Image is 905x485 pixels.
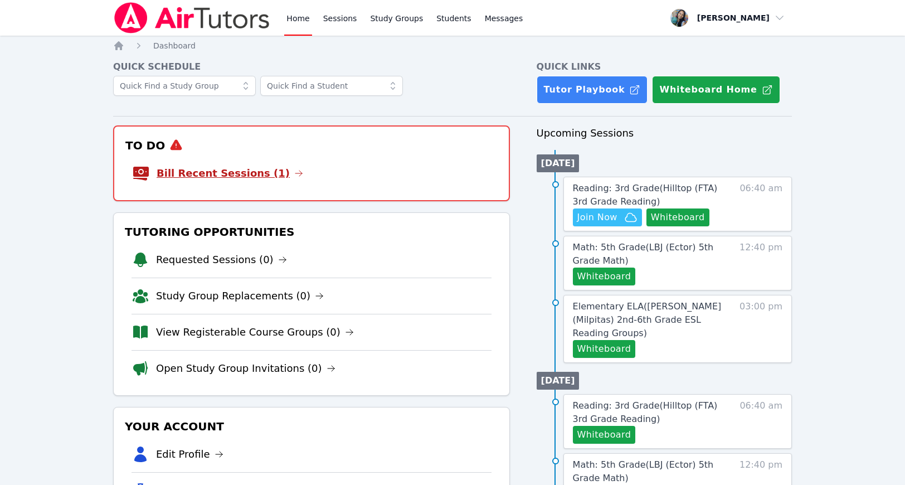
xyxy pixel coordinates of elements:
[485,13,523,24] span: Messages
[573,241,730,268] a: Math: 5th Grade(LBJ (Ector) 5th Grade Math)
[573,340,636,358] button: Whiteboard
[573,300,730,340] a: Elementary ELA([PERSON_NAME] (Milpitas) 2nd-6th Grade ESL Reading Groups)
[123,416,500,437] h3: Your Account
[156,361,335,376] a: Open Study Group Invitations (0)
[573,400,718,424] span: Reading: 3rd Grade ( Hilltop (FTA) 3rd Grade Reading )
[573,242,714,266] span: Math: 5th Grade ( LBJ (Ector) 5th Grade Math )
[739,182,782,226] span: 06:40 am
[573,399,730,426] a: Reading: 3rd Grade(Hilltop (FTA) 3rd Grade Reading)
[573,301,722,338] span: Elementary ELA ( [PERSON_NAME] (Milpitas) 2nd-6th Grade ESL Reading Groups )
[153,41,196,50] span: Dashboard
[573,183,718,207] span: Reading: 3rd Grade ( Hilltop (FTA) 3rd Grade Reading )
[652,76,780,104] button: Whiteboard Home
[113,76,256,96] input: Quick Find a Study Group
[646,208,709,226] button: Whiteboard
[156,324,354,340] a: View Registerable Course Groups (0)
[156,288,324,304] a: Study Group Replacements (0)
[537,60,792,74] h4: Quick Links
[153,40,196,51] a: Dashboard
[537,125,792,141] h3: Upcoming Sessions
[537,76,648,104] a: Tutor Playbook
[123,222,500,242] h3: Tutoring Opportunities
[739,241,782,285] span: 12:40 pm
[113,2,271,33] img: Air Tutors
[156,447,223,462] a: Edit Profile
[156,252,287,268] a: Requested Sessions (0)
[260,76,403,96] input: Quick Find a Student
[573,268,636,285] button: Whiteboard
[113,60,510,74] h4: Quick Schedule
[739,399,782,444] span: 06:40 am
[573,182,730,208] a: Reading: 3rd Grade(Hilltop (FTA) 3rd Grade Reading)
[577,211,617,224] span: Join Now
[123,135,500,156] h3: To Do
[537,154,580,172] li: [DATE]
[573,458,730,485] a: Math: 5th Grade(LBJ (Ector) 5th Grade Math)
[537,372,580,390] li: [DATE]
[573,426,636,444] button: Whiteboard
[157,166,303,181] a: Bill Recent Sessions (1)
[573,459,714,483] span: Math: 5th Grade ( LBJ (Ector) 5th Grade Math )
[573,208,642,226] button: Join Now
[113,40,792,51] nav: Breadcrumb
[739,300,782,358] span: 03:00 pm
